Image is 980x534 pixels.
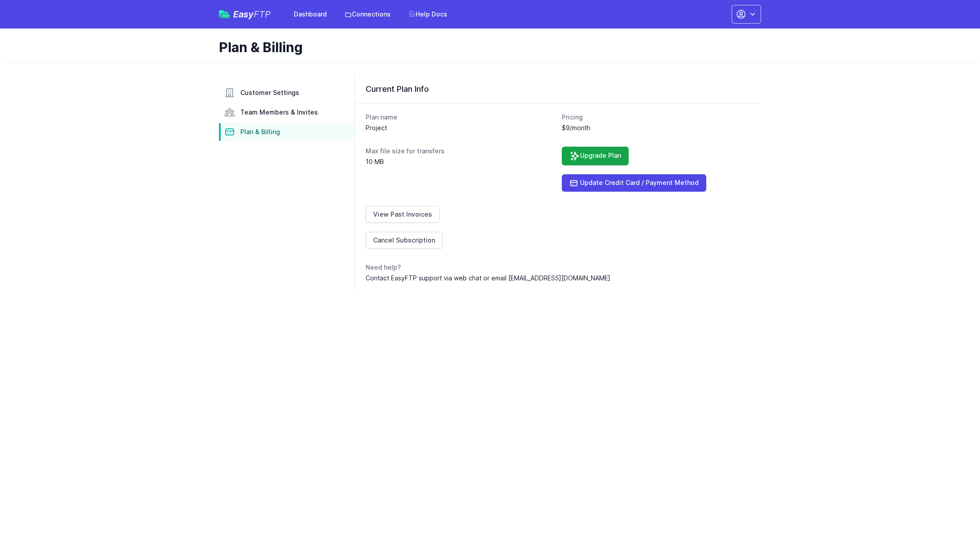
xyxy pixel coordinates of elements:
[219,84,354,102] a: Customer Settings
[219,39,754,55] h1: Plan & Billing
[254,9,271,20] span: FTP
[240,108,318,117] span: Team Members & Invites
[240,127,280,136] span: Plan & Billing
[219,123,354,141] a: Plan & Billing
[562,123,751,132] dd: $9/month
[366,157,555,166] dd: 10 MB
[366,274,750,283] dd: Contact EasyFTP support via web chat or email [EMAIL_ADDRESS][DOMAIN_NAME]
[562,113,751,122] dt: Pricing
[562,174,706,192] a: Update Credit Card / Payment Method
[219,10,271,19] a: EasyFTP
[240,88,299,97] span: Customer Settings
[219,103,354,121] a: Team Members & Invites
[233,10,271,19] span: Easy
[366,232,443,249] a: Cancel Subscription
[366,206,440,223] a: View Past Invoices
[339,6,396,22] a: Connections
[366,147,555,156] dt: Max file size for transfers
[366,113,555,122] dt: Plan name
[288,6,332,22] a: Dashboard
[562,147,629,165] a: Upgrade Plan
[219,10,230,18] img: easyftp_logo.png
[366,263,750,272] dt: Need help?
[366,84,750,94] h3: Current Plan Info
[403,6,453,22] a: Help Docs
[366,123,555,132] dd: Project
